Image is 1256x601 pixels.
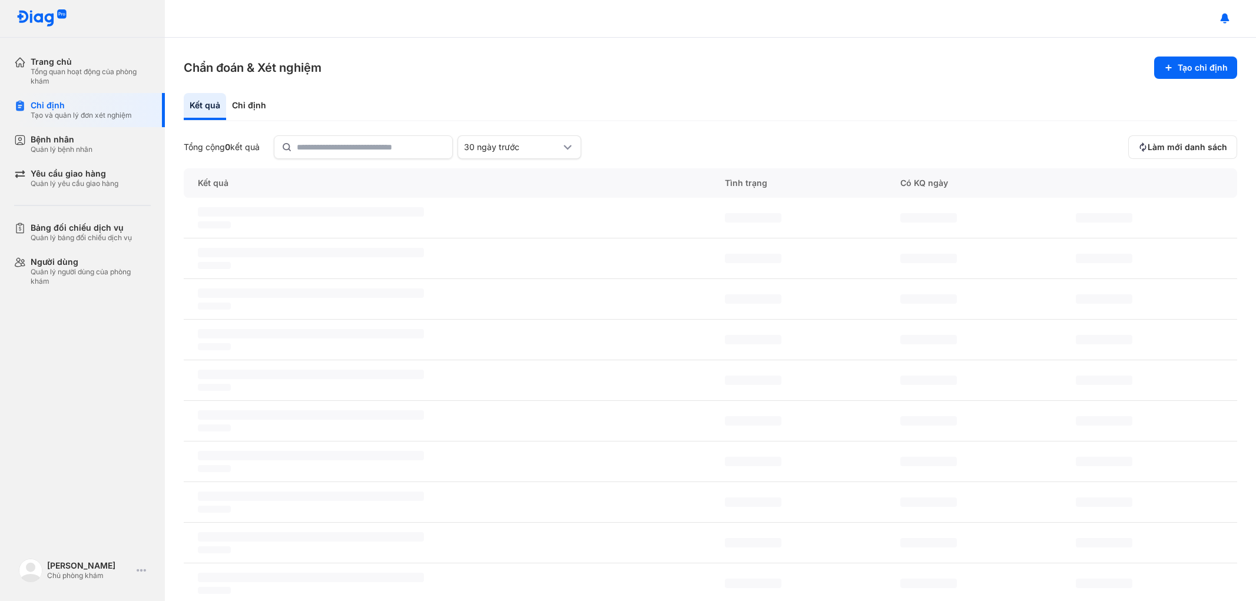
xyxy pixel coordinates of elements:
[725,294,781,304] span: ‌
[1076,254,1132,263] span: ‌
[31,267,151,286] div: Quản lý người dùng của phòng khám
[725,335,781,344] span: ‌
[198,410,424,420] span: ‌
[184,168,711,198] div: Kết quả
[1128,135,1237,159] button: Làm mới danh sách
[31,257,151,267] div: Người dùng
[900,538,957,547] span: ‌
[198,451,424,460] span: ‌
[31,233,132,243] div: Quản lý bảng đối chiếu dịch vụ
[1076,294,1132,304] span: ‌
[198,248,424,257] span: ‌
[198,465,231,472] span: ‌
[1076,538,1132,547] span: ‌
[225,142,230,152] span: 0
[31,100,132,111] div: Chỉ định
[464,142,561,152] div: 30 ngày trước
[184,59,322,76] h3: Chẩn đoán & Xét nghiệm
[900,254,957,263] span: ‌
[47,560,132,571] div: [PERSON_NAME]
[886,168,1062,198] div: Có KQ ngày
[31,57,151,67] div: Trang chủ
[184,142,260,152] div: Tổng cộng kết quả
[900,579,957,588] span: ‌
[900,335,957,344] span: ‌
[198,587,231,594] span: ‌
[725,457,781,466] span: ‌
[31,145,92,154] div: Quản lý bệnh nhân
[711,168,886,198] div: Tình trạng
[900,294,957,304] span: ‌
[198,288,424,298] span: ‌
[198,329,424,338] span: ‌
[198,370,424,379] span: ‌
[198,303,231,310] span: ‌
[725,538,781,547] span: ‌
[725,497,781,507] span: ‌
[198,343,231,350] span: ‌
[725,213,781,223] span: ‌
[31,223,132,233] div: Bảng đối chiếu dịch vụ
[19,559,42,582] img: logo
[31,67,151,86] div: Tổng quan hoạt động của phòng khám
[31,168,118,179] div: Yêu cầu giao hàng
[31,179,118,188] div: Quản lý yêu cầu giao hàng
[1076,335,1132,344] span: ‌
[1076,213,1132,223] span: ‌
[198,492,424,501] span: ‌
[198,546,231,553] span: ‌
[900,213,957,223] span: ‌
[900,457,957,466] span: ‌
[1076,457,1132,466] span: ‌
[16,9,67,28] img: logo
[725,254,781,263] span: ‌
[1076,579,1132,588] span: ‌
[1148,142,1227,152] span: Làm mới danh sách
[198,384,231,391] span: ‌
[198,424,231,431] span: ‌
[198,532,424,542] span: ‌
[31,111,132,120] div: Tạo và quản lý đơn xét nghiệm
[1076,376,1132,385] span: ‌
[31,134,92,145] div: Bệnh nhân
[198,262,231,269] span: ‌
[900,416,957,426] span: ‌
[725,416,781,426] span: ‌
[198,573,424,582] span: ‌
[900,376,957,385] span: ‌
[900,497,957,507] span: ‌
[725,376,781,385] span: ‌
[1076,416,1132,426] span: ‌
[226,93,272,120] div: Chỉ định
[184,93,226,120] div: Kết quả
[198,506,231,513] span: ‌
[1076,497,1132,507] span: ‌
[1154,57,1237,79] button: Tạo chỉ định
[725,579,781,588] span: ‌
[198,207,424,217] span: ‌
[198,221,231,228] span: ‌
[47,571,132,580] div: Chủ phòng khám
